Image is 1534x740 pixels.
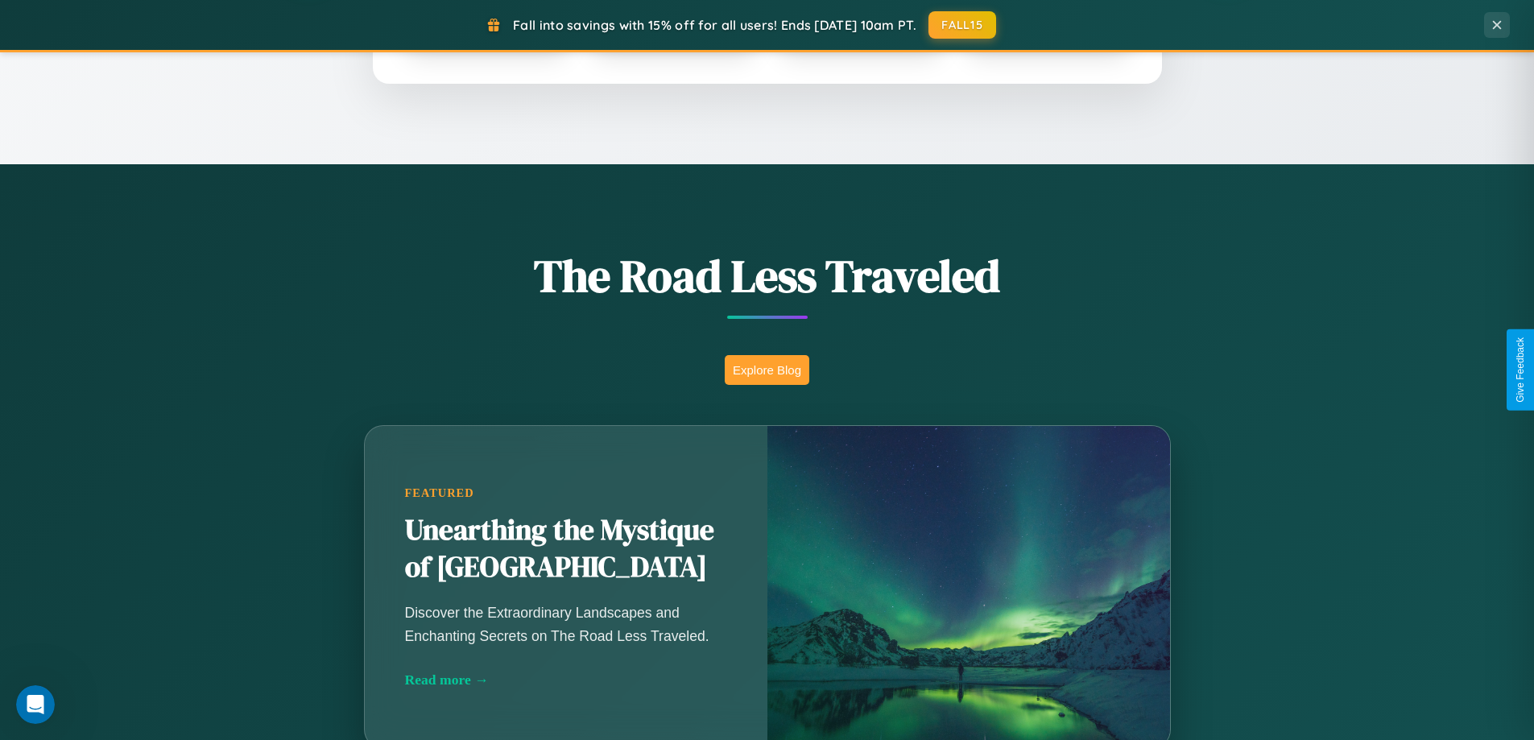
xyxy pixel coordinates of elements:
div: Featured [405,486,727,500]
iframe: Intercom live chat [16,685,55,724]
p: Discover the Extraordinary Landscapes and Enchanting Secrets on The Road Less Traveled. [405,602,727,647]
button: FALL15 [928,11,996,39]
div: Read more → [405,672,727,688]
span: Fall into savings with 15% off for all users! Ends [DATE] 10am PT. [513,17,916,33]
h2: Unearthing the Mystique of [GEOGRAPHIC_DATA] [405,512,727,586]
button: Explore Blog [725,355,809,385]
div: Give Feedback [1515,337,1526,403]
h1: The Road Less Traveled [284,245,1251,307]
